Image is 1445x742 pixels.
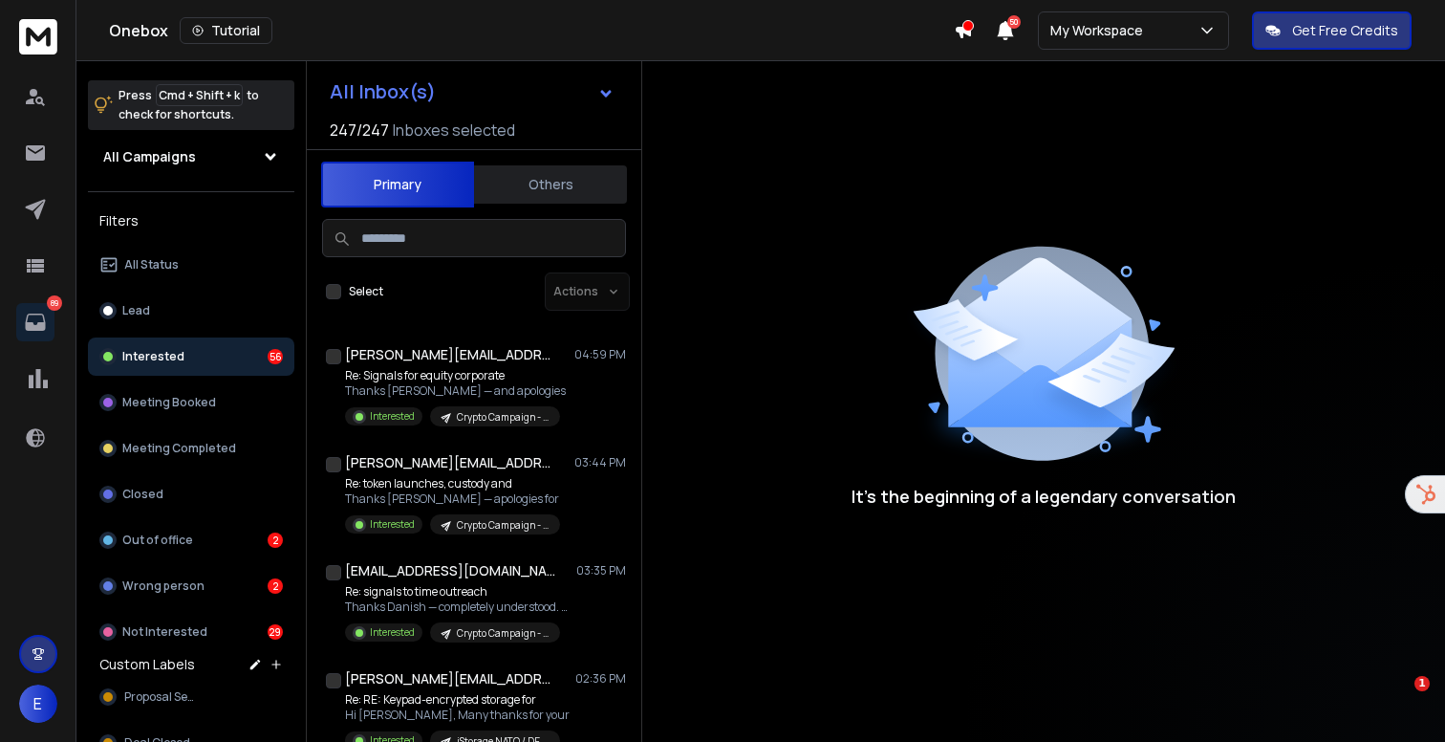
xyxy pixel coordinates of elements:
[330,119,389,142] span: 247 / 247
[370,409,415,424] p: Interested
[122,349,184,364] p: Interested
[1414,676,1430,691] span: 1
[88,521,294,559] button: Out of office2
[122,533,193,548] p: Out of office
[268,624,283,640] div: 29
[88,338,294,376] button: Interested56
[345,368,566,383] p: Re: Signals for equity corporate
[1292,21,1398,40] p: Get Free Credits
[156,84,243,106] span: Cmd + Shift + k
[457,410,549,425] p: Crypto Campaign - Row 3001 - 8561
[88,678,294,716] button: Proposal Sent
[88,429,294,468] button: Meeting Completed
[574,347,626,362] p: 04:59 PM
[457,626,549,641] p: Crypto Campaign - Row 3001 - 8561
[88,613,294,651] button: Not Interested29
[16,303,54,341] a: 89
[576,563,626,578] p: 03:35 PM
[124,689,200,705] span: Proposal Sent
[345,383,566,399] p: Thanks [PERSON_NAME] — and apologies
[268,533,283,548] div: 2
[345,476,560,491] p: Re: token launches, custody and
[119,86,259,124] p: Press to check for shortcuts.
[474,164,627,206] button: Others
[88,383,294,422] button: Meeting Booked
[122,624,207,640] p: Not Interested
[268,578,283,594] div: 2
[122,303,150,318] p: Lead
[88,246,294,284] button: All Status
[122,487,163,502] p: Closed
[88,138,294,176] button: All Campaigns
[88,475,294,513] button: Closed
[122,395,216,410] p: Meeting Booked
[99,655,195,674] h3: Custom Labels
[852,483,1236,510] p: It’s the beginning of a legendary conversation
[345,491,560,507] p: Thanks [PERSON_NAME] — apologies for
[1050,21,1151,40] p: My Workspace
[1375,676,1421,722] iframe: Intercom live chat
[1007,15,1021,29] span: 50
[345,708,570,723] p: Hi [PERSON_NAME], Many thanks for your
[575,671,626,687] p: 02:36 PM
[349,284,383,299] label: Select
[103,147,196,166] h1: All Campaigns
[345,584,574,600] p: Re: signals to time outreach
[88,292,294,330] button: Lead
[122,441,236,456] p: Meeting Completed
[268,349,283,364] div: 56
[124,257,179,273] p: All Status
[122,578,205,594] p: Wrong person
[19,685,57,723] button: E
[574,455,626,470] p: 03:44 PM
[345,600,574,615] p: Thanks Danish — completely understood. Here’s
[314,73,630,111] button: All Inbox(s)
[321,162,474,207] button: Primary
[330,82,436,101] h1: All Inbox(s)
[345,453,555,472] h1: [PERSON_NAME][EMAIL_ADDRESS][DOMAIN_NAME]
[88,207,294,234] h3: Filters
[88,567,294,605] button: Wrong person2
[180,17,272,44] button: Tutorial
[1252,11,1412,50] button: Get Free Credits
[393,119,515,142] h3: Inboxes selected
[109,17,954,44] div: Onebox
[345,561,555,580] h1: [EMAIL_ADDRESS][DOMAIN_NAME]
[47,295,62,311] p: 89
[345,669,555,688] h1: [PERSON_NAME][EMAIL_ADDRESS][DOMAIN_NAME]
[370,517,415,532] p: Interested
[370,625,415,640] p: Interested
[457,518,549,533] p: Crypto Campaign - Row 3001 - 8561
[345,692,570,708] p: Re: RE: Keypad-encrypted storage for
[345,345,555,364] h1: [PERSON_NAME][EMAIL_ADDRESS][PERSON_NAME][DOMAIN_NAME]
